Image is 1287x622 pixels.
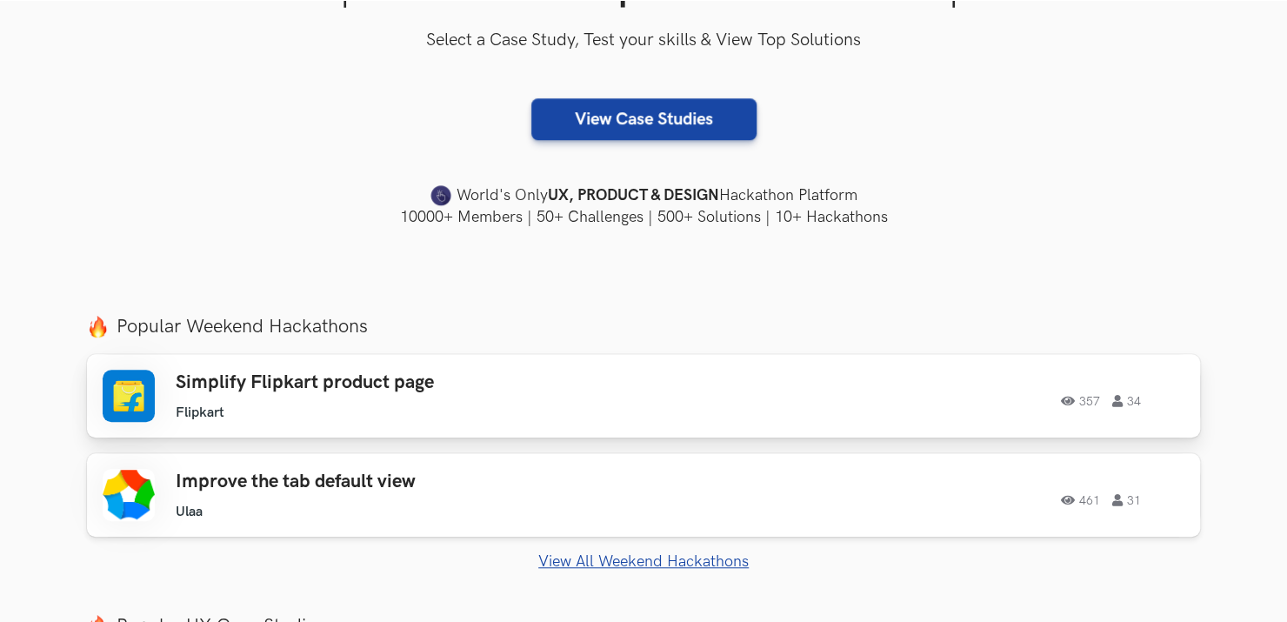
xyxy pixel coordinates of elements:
[176,405,224,421] li: Flipkart
[531,98,757,140] a: View Case Studies
[430,184,451,207] img: uxhack-favicon-image.png
[1112,494,1141,506] span: 31
[87,316,109,338] img: fire.png
[87,552,1200,571] a: View All Weekend Hackathons
[87,206,1200,228] h4: 10000+ Members | 50+ Challenges | 500+ Solutions | 10+ Hackathons
[87,27,1200,55] h3: Select a Case Study, Test your skills & View Top Solutions
[1061,494,1100,506] span: 461
[87,184,1200,208] h4: World's Only Hackathon Platform
[548,184,719,208] strong: UX, PRODUCT & DESIGN
[176,371,670,394] h3: Simplify Flipkart product page
[87,354,1200,438] a: Simplify Flipkart product page Flipkart 357 34
[176,504,203,520] li: Ulaa
[1112,395,1141,407] span: 34
[176,471,670,493] h3: Improve the tab default view
[87,315,1200,338] label: Popular Weekend Hackathons
[1061,395,1100,407] span: 357
[87,453,1200,537] a: Improve the tab default view Ulaa 461 31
